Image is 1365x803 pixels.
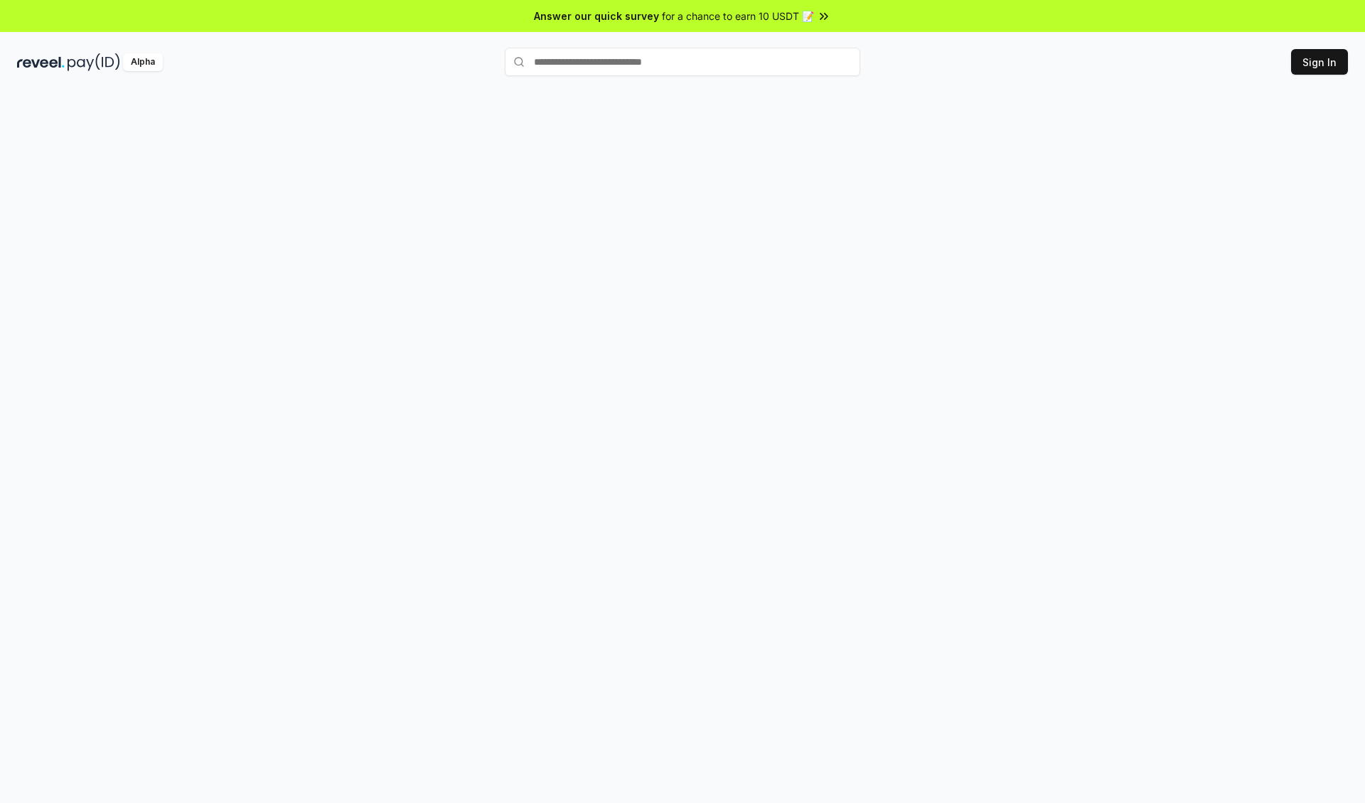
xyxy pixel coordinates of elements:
img: pay_id [68,53,120,71]
img: reveel_dark [17,53,65,71]
span: Answer our quick survey [534,9,659,23]
span: for a chance to earn 10 USDT 📝 [662,9,814,23]
button: Sign In [1291,49,1348,75]
div: Alpha [123,53,163,71]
